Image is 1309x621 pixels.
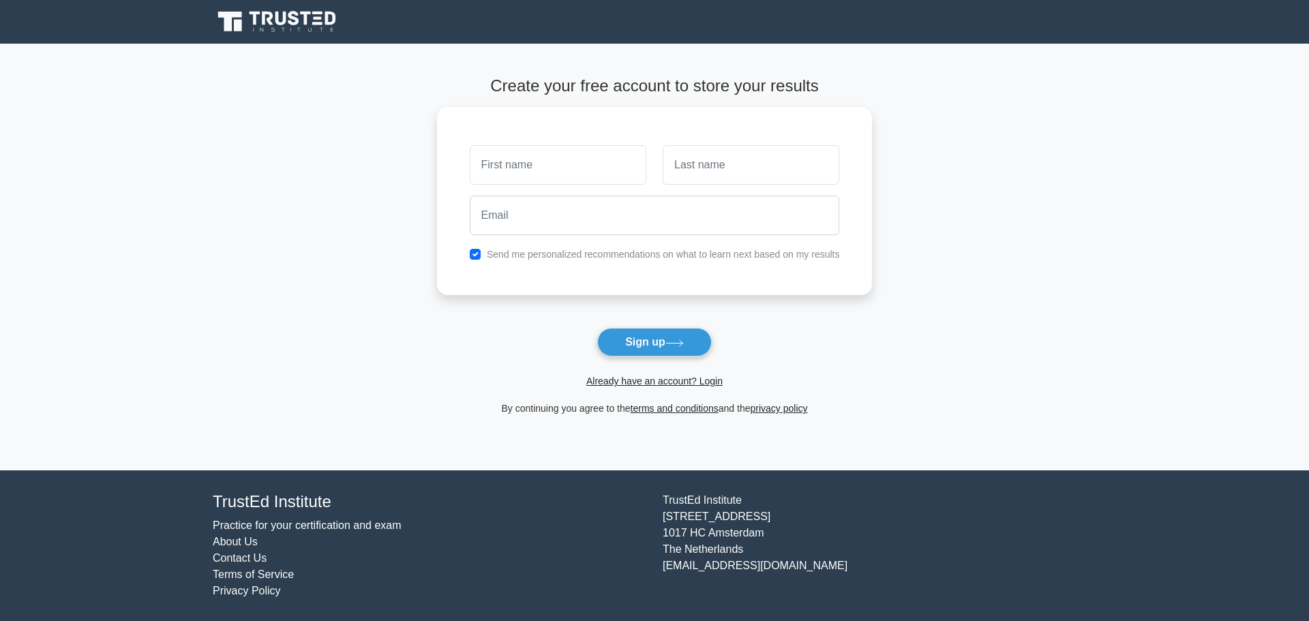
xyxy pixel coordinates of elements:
[213,492,646,512] h4: TrustEd Institute
[213,536,258,547] a: About Us
[213,585,281,596] a: Privacy Policy
[470,145,646,185] input: First name
[213,569,294,580] a: Terms of Service
[654,492,1104,599] div: TrustEd Institute [STREET_ADDRESS] 1017 HC Amsterdam The Netherlands [EMAIL_ADDRESS][DOMAIN_NAME]
[751,403,808,414] a: privacy policy
[631,403,719,414] a: terms and conditions
[437,76,873,96] h4: Create your free account to store your results
[487,249,840,260] label: Send me personalized recommendations on what to learn next based on my results
[586,376,723,387] a: Already have an account? Login
[470,196,840,235] input: Email
[429,400,881,416] div: By continuing you agree to the and the
[597,328,712,357] button: Sign up
[213,552,267,564] a: Contact Us
[663,145,839,185] input: Last name
[213,519,402,531] a: Practice for your certification and exam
